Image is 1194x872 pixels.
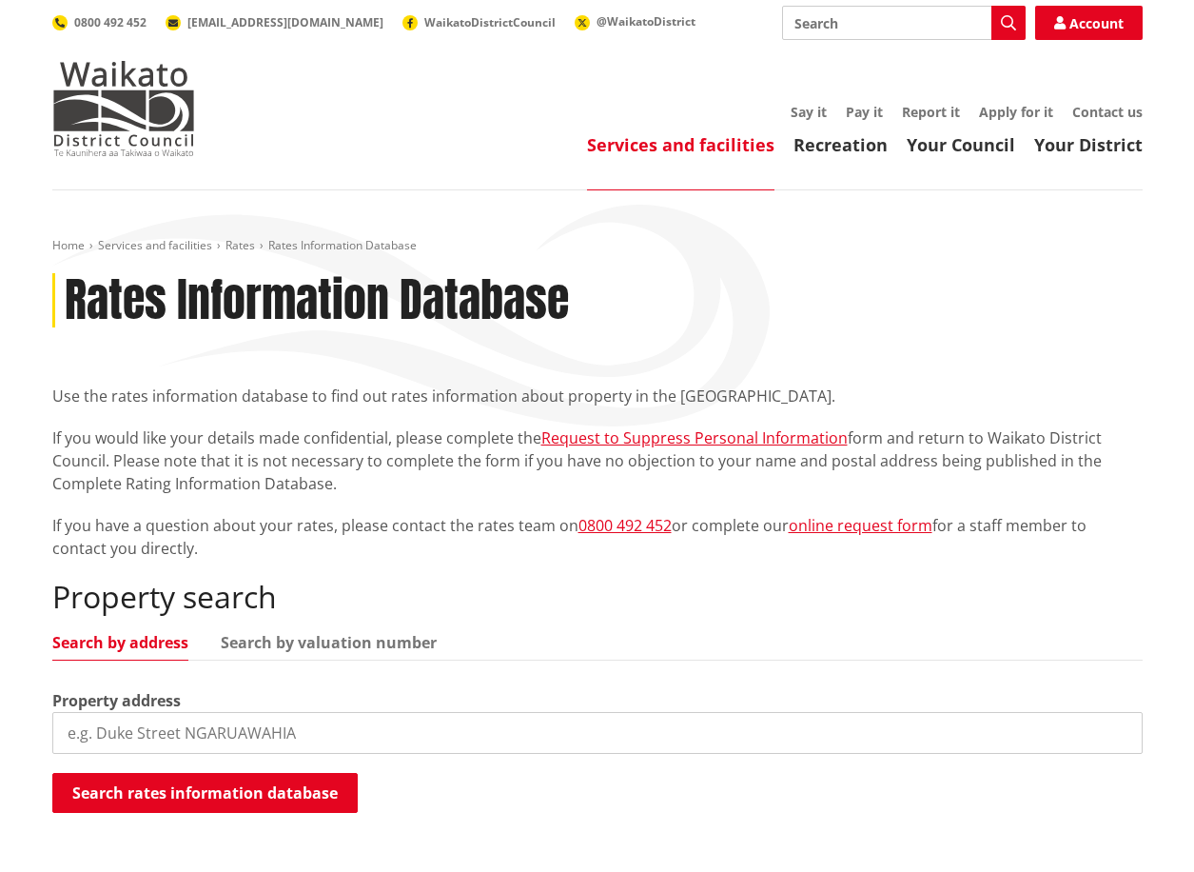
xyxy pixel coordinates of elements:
[166,14,383,30] a: [EMAIL_ADDRESS][DOMAIN_NAME]
[52,635,188,650] a: Search by address
[52,14,147,30] a: 0800 492 452
[268,237,417,253] span: Rates Information Database
[902,103,960,121] a: Report it
[782,6,1026,40] input: Search input
[52,579,1143,615] h2: Property search
[52,514,1143,560] p: If you have a question about your rates, please contact the rates team on or complete our for a s...
[1034,133,1143,156] a: Your District
[221,635,437,650] a: Search by valuation number
[52,426,1143,495] p: If you would like your details made confidential, please complete the form and return to Waikato ...
[52,689,181,712] label: Property address
[52,773,358,813] button: Search rates information database
[52,237,85,253] a: Home
[52,238,1143,254] nav: breadcrumb
[52,61,195,156] img: Waikato District Council - Te Kaunihera aa Takiwaa o Waikato
[52,385,1143,407] p: Use the rates information database to find out rates information about property in the [GEOGRAPHI...
[225,237,255,253] a: Rates
[789,515,932,536] a: online request form
[846,103,883,121] a: Pay it
[52,712,1143,754] input: e.g. Duke Street NGARUAWAHIA
[1072,103,1143,121] a: Contact us
[541,427,848,448] a: Request to Suppress Personal Information
[424,14,556,30] span: WaikatoDistrictCouncil
[1035,6,1143,40] a: Account
[74,14,147,30] span: 0800 492 452
[597,13,695,30] span: @WaikatoDistrict
[979,103,1053,121] a: Apply for it
[793,133,888,156] a: Recreation
[791,103,827,121] a: Say it
[187,14,383,30] span: [EMAIL_ADDRESS][DOMAIN_NAME]
[907,133,1015,156] a: Your Council
[98,237,212,253] a: Services and facilities
[402,14,556,30] a: WaikatoDistrictCouncil
[65,273,569,328] h1: Rates Information Database
[575,13,695,30] a: @WaikatoDistrict
[587,133,774,156] a: Services and facilities
[578,515,672,536] a: 0800 492 452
